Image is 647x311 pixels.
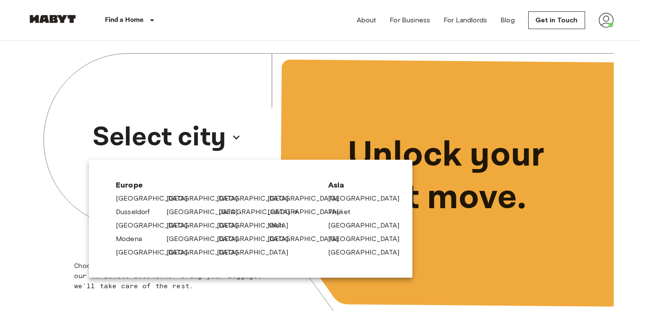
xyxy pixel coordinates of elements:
a: [GEOGRAPHIC_DATA] [166,220,246,231]
a: [GEOGRAPHIC_DATA] [166,207,246,217]
a: [GEOGRAPHIC_DATA] [328,247,408,257]
a: [GEOGRAPHIC_DATA] [166,193,246,204]
a: [GEOGRAPHIC_DATA] [217,247,297,257]
a: [GEOGRAPHIC_DATA] [166,234,246,244]
a: [GEOGRAPHIC_DATA] [116,220,196,231]
a: [GEOGRAPHIC_DATA] [328,193,408,204]
a: [GEOGRAPHIC_DATA] [267,193,348,204]
a: Dusseldorf [116,207,158,217]
a: [GEOGRAPHIC_DATA] [116,193,196,204]
a: [GEOGRAPHIC_DATA] [328,220,408,231]
a: [GEOGRAPHIC_DATA] [217,220,297,231]
a: Milan [267,220,292,231]
a: Phuket [328,207,359,217]
a: Modena [116,234,150,244]
a: [GEOGRAPHIC_DATA] [217,234,297,244]
a: [GEOGRAPHIC_DATA] [267,234,348,244]
a: [GEOGRAPHIC_DATA] [328,234,408,244]
a: [GEOGRAPHIC_DATA] [217,193,297,204]
span: Europe [116,180,315,190]
span: Asia [328,180,385,190]
a: [GEOGRAPHIC_DATA] [219,207,299,217]
a: [GEOGRAPHIC_DATA] [267,207,348,217]
a: [GEOGRAPHIC_DATA] [166,247,246,257]
a: [GEOGRAPHIC_DATA] [116,247,196,257]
